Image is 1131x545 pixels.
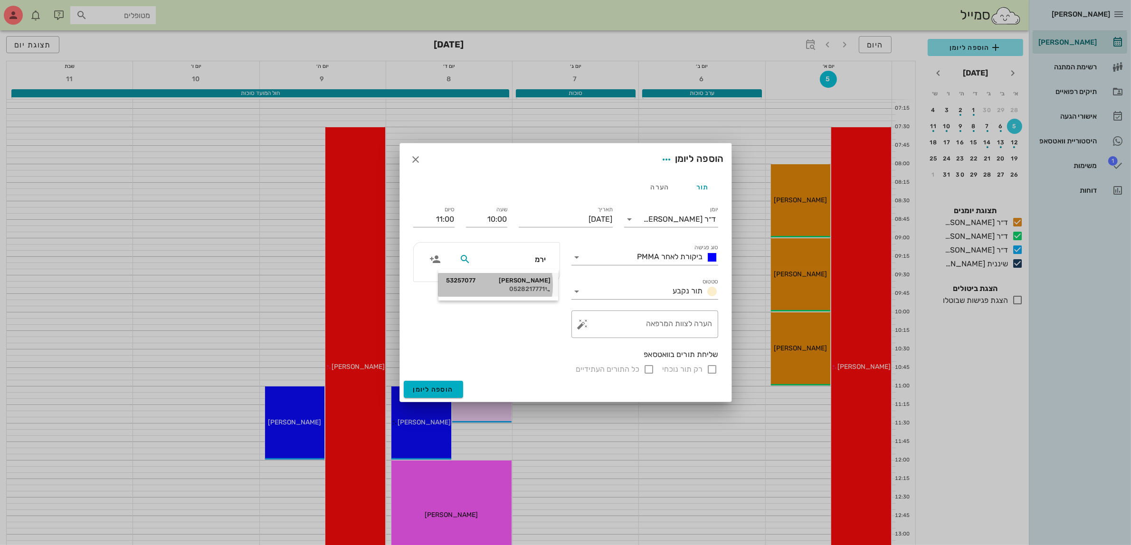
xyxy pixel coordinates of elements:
label: סיום [445,206,455,213]
div: 0528217771 [446,285,551,293]
span: תור נקבע [673,286,703,295]
div: הערה [638,176,681,198]
label: תאריך [598,206,613,213]
label: סוג פגישה [694,244,718,251]
div: ד״ר [PERSON_NAME] [644,215,716,224]
span: ביקורת לאחר PMMA [637,252,703,261]
div: יומןד״ר [PERSON_NAME] [624,212,718,227]
label: סטטוס [703,278,718,285]
button: הוספה ליומן [404,381,463,398]
div: שליחת תורים בוואטסאפ [413,349,718,360]
span: הוספה ליומן [413,385,454,394]
label: שעה [496,206,507,213]
div: הוספה ליומן [658,151,724,168]
div: תור [681,176,724,198]
div: סטטוסתור נקבע [571,284,718,299]
div: [PERSON_NAME] [446,277,551,284]
span: 53257077 [446,277,475,284]
label: יומן [710,206,718,213]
